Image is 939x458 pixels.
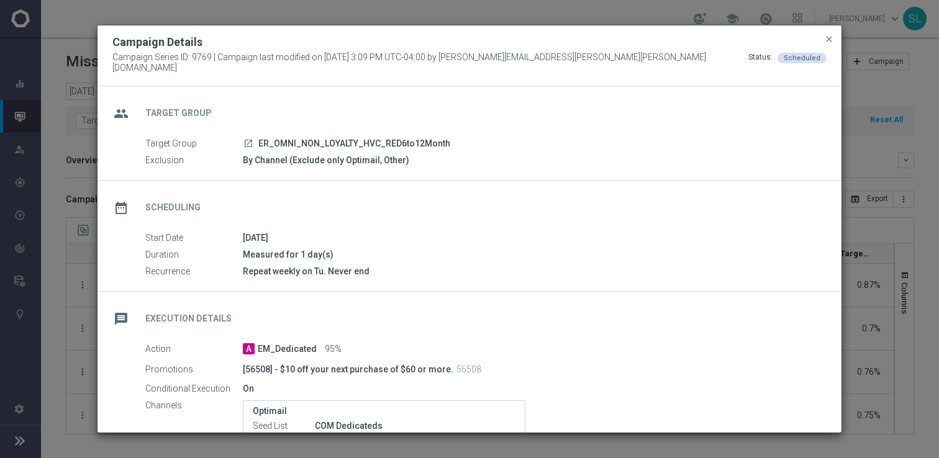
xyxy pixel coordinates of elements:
[145,364,243,375] label: Promotions
[110,308,132,330] i: message
[243,138,254,150] a: launch
[110,197,132,219] i: date_range
[243,382,817,395] div: On
[145,107,212,119] h2: Target Group
[243,364,453,375] p: [56508] - $10 off your next purchase of $60 or more.
[253,421,315,432] label: Seed List
[243,343,255,354] span: A
[243,265,817,277] div: Repeat weekly on Tu. Never end
[145,155,243,166] label: Exclusion
[145,400,243,411] label: Channels
[110,102,132,125] i: group
[243,248,817,261] div: Measured for 1 day(s)
[145,233,243,244] label: Start Date
[784,54,820,62] span: Scheduled
[145,344,243,355] label: Action
[243,154,817,166] div: By Channel (Exclude only Optimail, Other)
[145,384,243,395] label: Conditional Execution
[258,344,317,355] span: EM_Dedicated
[243,231,817,244] div: [DATE]
[778,52,827,62] colored-tag: Scheduled
[145,202,201,213] h2: Scheduling
[824,34,834,44] span: close
[253,406,515,416] label: Optimail
[145,138,243,150] label: Target Group
[748,52,773,73] div: Status:
[243,138,253,148] i: launch
[315,420,515,432] div: COM Dedicateds
[145,313,232,325] h2: Execution Details
[112,52,748,73] span: Campaign Series ID: 9769 | Campaign last modified on [DATE] 3:09 PM UTC-04:00 by [PERSON_NAME][EM...
[325,344,342,355] span: 95%
[112,35,202,50] h2: Campaign Details
[456,364,481,375] p: 56508
[145,249,243,261] label: Duration
[258,138,450,150] span: ER_OMNI_NON_LOYALTY_HVC_RED6to12Month
[145,266,243,277] label: Recurrence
